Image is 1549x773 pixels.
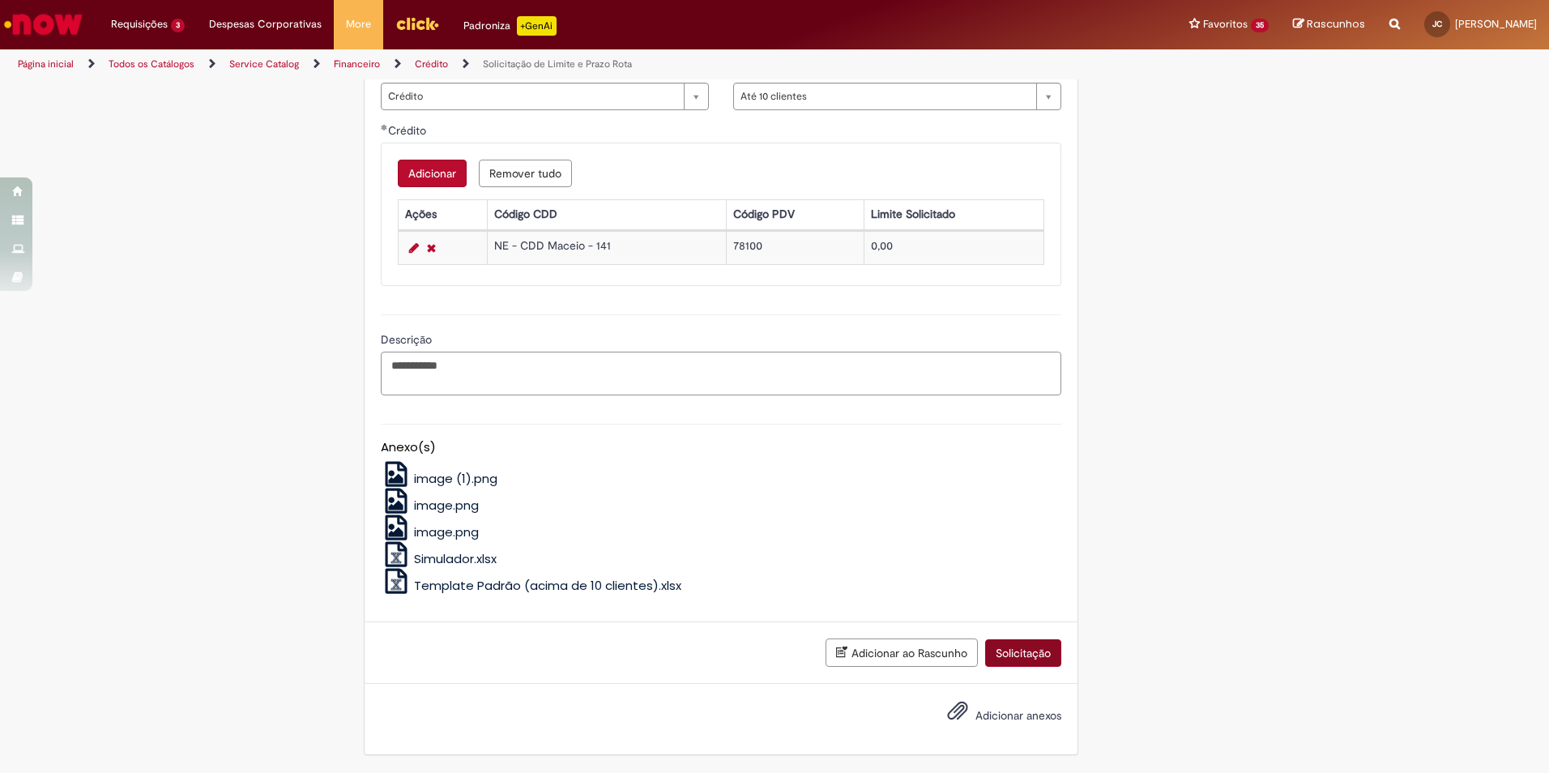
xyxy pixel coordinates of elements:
[381,332,435,347] span: Descrição
[381,550,497,567] a: Simulador.xlsx
[414,497,479,514] span: image.png
[2,8,85,41] img: ServiceNow
[171,19,185,32] span: 3
[423,238,440,258] a: Remover linha 1
[398,199,487,229] th: Ações
[109,58,194,70] a: Todos os Catálogos
[398,160,467,187] button: Add a row for Crédito
[1307,16,1365,32] span: Rascunhos
[483,58,632,70] a: Solicitação de Limite e Prazo Rota
[517,16,557,36] p: +GenAi
[487,199,726,229] th: Código CDD
[1432,19,1442,29] span: JC
[381,497,480,514] a: image.png
[381,124,388,130] span: Obrigatório Preenchido
[826,638,978,667] button: Adicionar ao Rascunho
[463,16,557,36] div: Padroniza
[1203,16,1248,32] span: Favoritos
[414,577,681,594] span: Template Padrão (acima de 10 clientes).xlsx
[229,58,299,70] a: Service Catalog
[726,231,864,264] td: 78100
[12,49,1021,79] ul: Trilhas de página
[975,709,1061,724] span: Adicionar anexos
[381,352,1061,395] textarea: Descrição
[388,123,429,138] span: Crédito
[405,238,423,258] a: Editar Linha 1
[864,199,1044,229] th: Limite Solicitado
[381,441,1061,455] h5: Anexo(s)
[381,470,498,487] a: image (1).png
[864,231,1044,264] td: 0,00
[943,696,972,733] button: Adicionar anexos
[985,639,1061,667] button: Solicitação
[334,58,380,70] a: Financeiro
[726,199,864,229] th: Código PDV
[1251,19,1269,32] span: 35
[414,523,479,540] span: image.png
[395,11,439,36] img: click_logo_yellow_360x200.png
[487,231,726,264] td: NE - CDD Maceio - 141
[415,58,448,70] a: Crédito
[18,58,74,70] a: Página inicial
[414,550,497,567] span: Simulador.xlsx
[1293,17,1365,32] a: Rascunhos
[740,83,1028,109] span: Até 10 clientes
[111,16,168,32] span: Requisições
[414,470,497,487] span: image (1).png
[346,16,371,32] span: More
[388,83,676,109] span: Crédito
[479,160,572,187] button: Remove all rows for Crédito
[1455,17,1537,31] span: [PERSON_NAME]
[381,577,682,594] a: Template Padrão (acima de 10 clientes).xlsx
[381,523,480,540] a: image.png
[209,16,322,32] span: Despesas Corporativas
